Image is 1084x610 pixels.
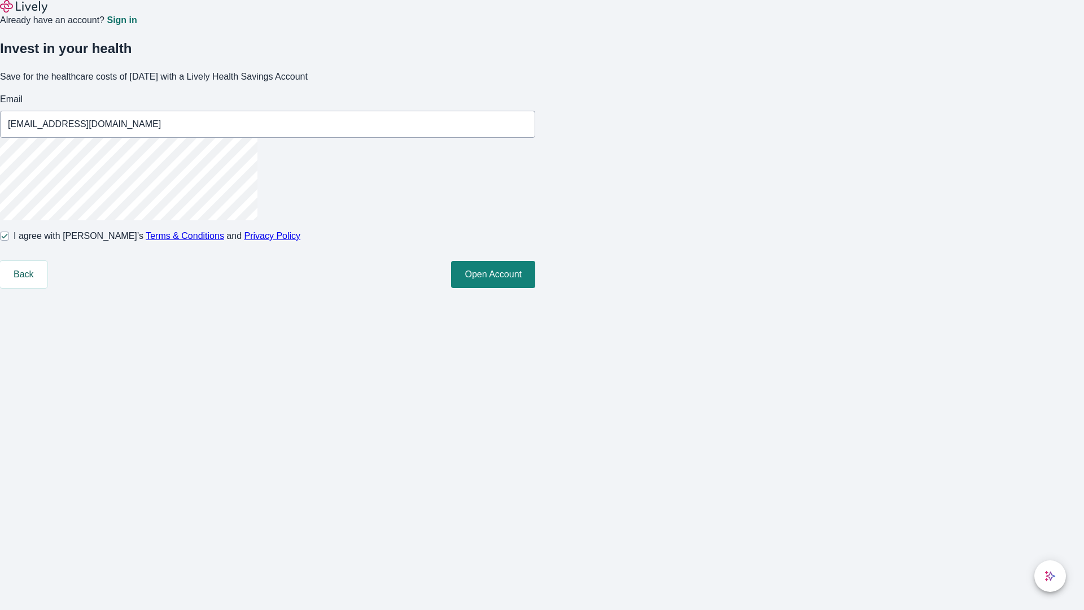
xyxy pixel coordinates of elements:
[107,16,137,25] a: Sign in
[14,229,300,243] span: I agree with [PERSON_NAME]’s and
[244,231,301,241] a: Privacy Policy
[146,231,224,241] a: Terms & Conditions
[451,261,535,288] button: Open Account
[1044,570,1056,582] svg: Lively AI Assistant
[1034,560,1066,592] button: chat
